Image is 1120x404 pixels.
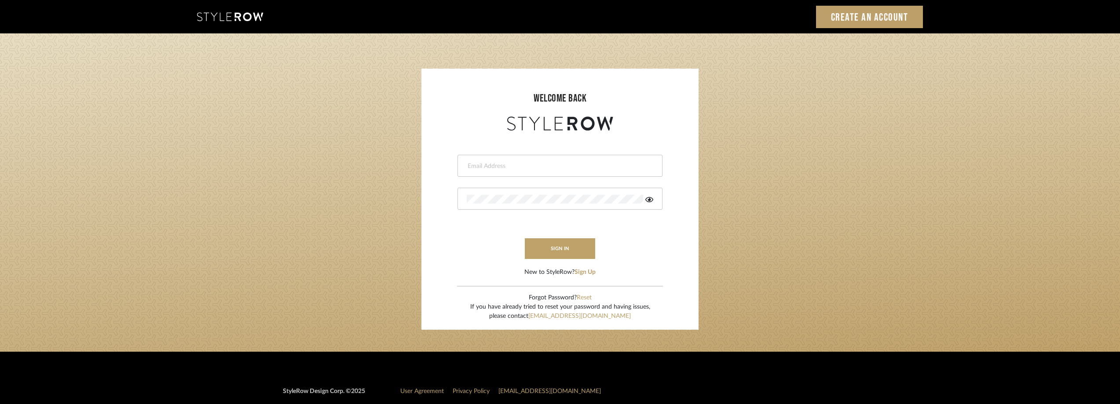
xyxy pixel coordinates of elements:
[470,293,650,302] div: Forgot Password?
[528,313,631,319] a: [EMAIL_ADDRESS][DOMAIN_NAME]
[430,91,690,106] div: welcome back
[498,388,601,394] a: [EMAIL_ADDRESS][DOMAIN_NAME]
[577,293,592,302] button: Reset
[524,268,596,277] div: New to StyleRow?
[283,387,365,403] div: StyleRow Design Corp. ©2025
[467,162,651,171] input: Email Address
[816,6,923,28] a: Create an Account
[575,268,596,277] button: Sign Up
[525,238,595,259] button: sign in
[470,302,650,321] div: If you have already tried to reset your password and having issues, please contact
[453,388,490,394] a: Privacy Policy
[400,388,444,394] a: User Agreement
